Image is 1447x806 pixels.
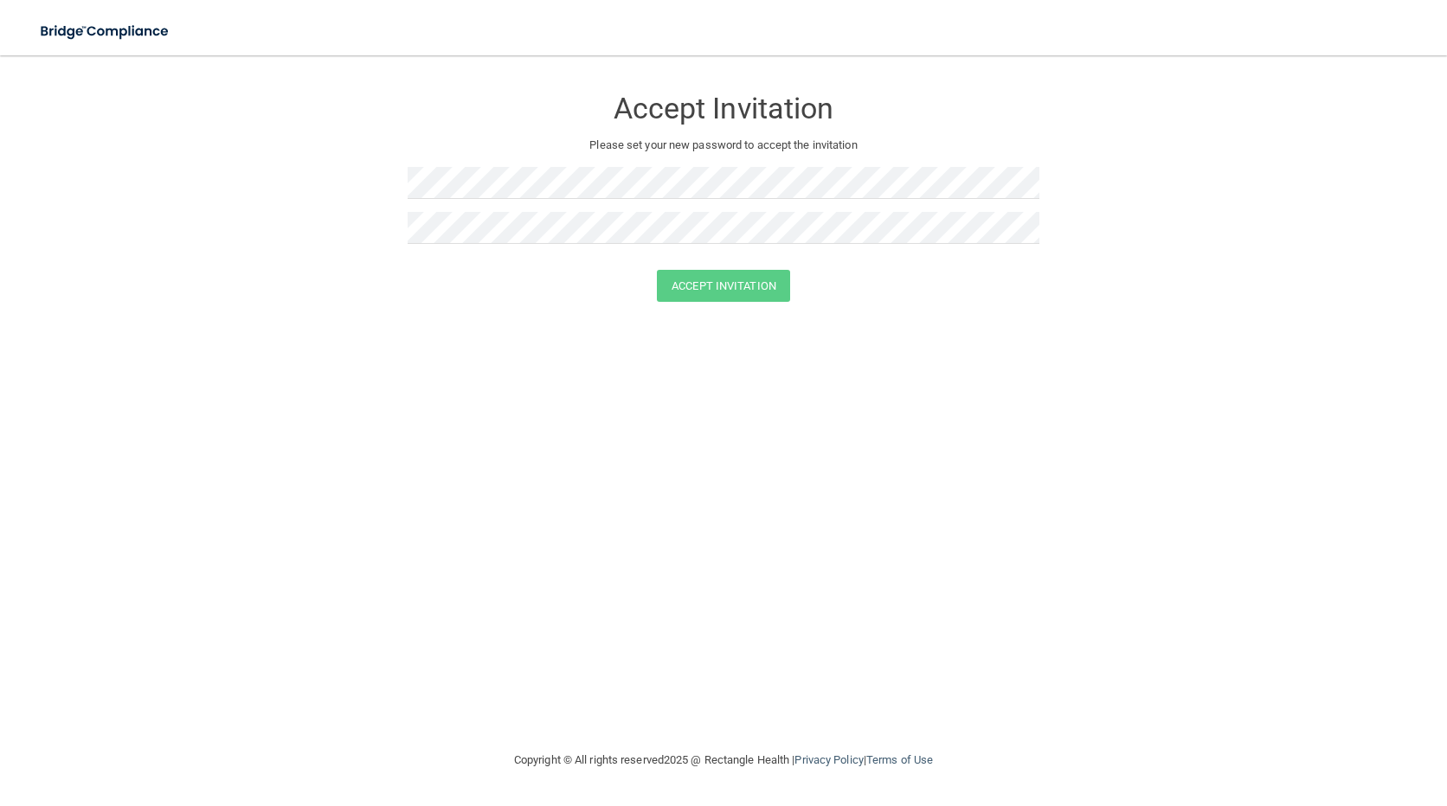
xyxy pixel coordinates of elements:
h3: Accept Invitation [408,93,1039,125]
p: Please set your new password to accept the invitation [421,135,1026,156]
div: Copyright © All rights reserved 2025 @ Rectangle Health | | [408,732,1039,788]
a: Privacy Policy [794,753,863,766]
a: Terms of Use [866,753,933,766]
button: Accept Invitation [657,270,790,302]
img: bridge_compliance_login_screen.278c3ca4.svg [26,14,185,49]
